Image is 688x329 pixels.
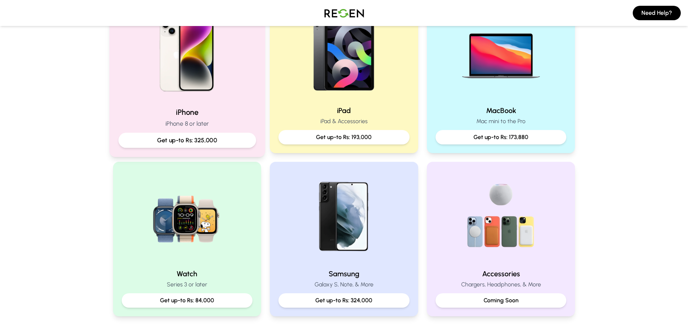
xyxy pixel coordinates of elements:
[284,133,404,142] p: Get up-to Rs: 193,000
[319,3,369,23] img: Logo
[633,6,681,20] button: Need Help?
[441,296,561,305] p: Coming Soon
[278,269,410,279] h2: Samsung
[138,4,235,101] img: iPhone
[436,105,567,116] h2: MacBook
[118,107,256,117] h2: iPhone
[278,280,410,289] p: Galaxy S, Note, & More
[436,117,567,126] p: Mac mini to the Pro
[298,7,390,100] img: iPad
[298,170,390,263] img: Samsung
[436,280,567,289] p: Chargers, Headphones, & More
[141,170,233,263] img: Watch
[122,269,253,279] h2: Watch
[278,117,410,126] p: iPad & Accessories
[455,170,547,263] img: Accessories
[436,269,567,279] h2: Accessories
[455,7,547,100] img: MacBook
[284,296,404,305] p: Get up-to Rs: 324,000
[278,105,410,116] h2: iPad
[118,119,256,128] p: iPhone 8 or later
[127,296,247,305] p: Get up-to Rs: 84,000
[441,133,561,142] p: Get up-to Rs: 173,880
[124,136,250,145] p: Get up-to Rs: 325,000
[122,280,253,289] p: Series 3 or later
